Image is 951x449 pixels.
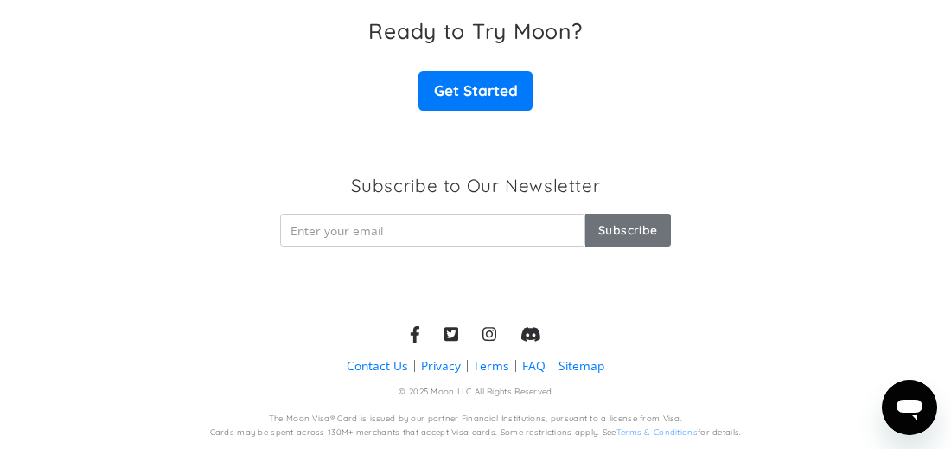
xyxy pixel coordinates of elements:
iframe: Button to launch messaging window [882,380,937,435]
a: Sitemap [558,357,604,374]
input: Subscribe [585,214,671,247]
div: The Moon Visa® Card is issued by our partner Financial Institutions, pursuant to a license from V... [269,413,682,424]
a: Privacy [421,357,461,374]
input: Enter your email [280,214,585,247]
form: Newsletter Form [280,214,670,247]
a: Terms & Conditions [616,427,698,437]
a: Get Started [418,71,532,111]
h3: Subscribe to Our Newsletter [351,173,601,198]
div: Cards may be spent across 130M+ merchants that accept Visa cards. Some restrictions apply. See fo... [210,427,742,438]
a: Contact Us [347,357,408,374]
a: FAQ [522,357,546,374]
h3: Ready to Try Moon? [368,18,582,44]
a: Terms [473,357,509,374]
div: © 2025 Moon LLC All Rights Reserved [399,386,552,397]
